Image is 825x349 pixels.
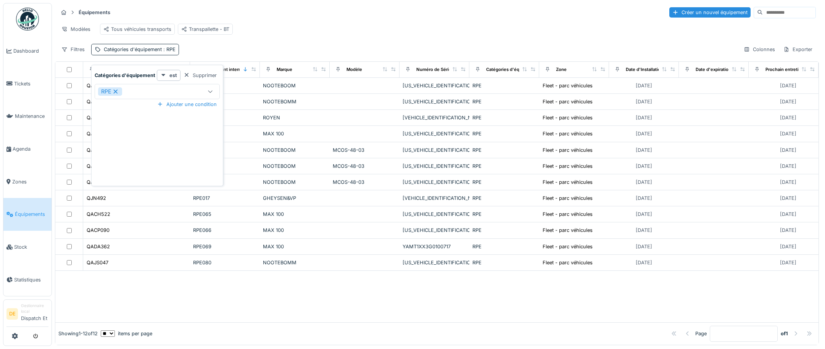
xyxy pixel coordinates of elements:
div: Filtres [58,44,88,55]
div: [DATE] [780,195,796,202]
div: [DATE] [636,162,652,170]
div: Catégories d'équipement [104,46,176,53]
div: Transpallette - BT [181,26,229,33]
div: NOOTEBOMM [263,98,327,105]
div: QARP986 [87,114,109,121]
div: RPE003 [193,114,257,121]
div: [DATE] [780,98,796,105]
div: QAYK895 [87,98,110,105]
div: [VEHICLE_IDENTIFICATION_NUMBER]- [403,114,466,121]
div: RPE [472,114,536,121]
div: [US_VEHICLE_IDENTIFICATION_NUMBER] [403,130,466,137]
div: RPE [472,259,536,266]
div: [DATE] [780,130,796,137]
div: [DATE] [780,211,796,218]
div: RPE [472,162,536,170]
div: Ajouter une condition [154,99,220,109]
div: QAYP500 [87,146,109,154]
div: Fleet - parc véhicules [543,227,593,234]
div: Gestionnaire local [21,303,48,315]
div: Modèle [346,66,362,73]
span: : RPE [162,47,176,52]
div: Zone [556,66,567,73]
li: Dispatch Et [21,303,48,325]
div: Identifiant interne [207,66,244,73]
div: Fleet - parc véhicules [543,82,593,89]
span: Agenda [13,145,48,153]
div: Fleet - parc véhicules [543,195,593,202]
span: Dashboard [13,47,48,55]
div: MCOS-48-03 [333,162,396,170]
div: QADA362 [87,243,110,250]
div: [DATE] [636,179,652,186]
div: NOOTEBOMM [263,259,327,266]
div: RPE002 [193,98,257,105]
div: [DATE] [636,98,652,105]
div: [US_VEHICLE_IDENTIFICATION_NUMBER] [403,82,466,89]
div: RPE004 [193,130,257,137]
div: QAYK894 [87,82,110,89]
div: NOOTEBOOM [263,82,327,89]
div: RPE006 [193,162,257,170]
div: Colonnes [740,44,778,55]
div: RPE066 [193,227,257,234]
div: [US_VEHICLE_IDENTIFICATION_NUMBER] [403,162,466,170]
div: Fleet - parc véhicules [543,179,593,186]
div: [DATE] [780,82,796,89]
div: NOOTEBOOM [263,162,327,170]
div: RPE005 [193,146,257,154]
div: [DATE] [636,227,652,234]
div: [US_VEHICLE_IDENTIFICATION_NUMBER] [403,98,466,105]
div: QAER440 [87,130,109,137]
div: Fleet - parc véhicules [543,146,593,154]
strong: Équipements [76,9,113,16]
div: Showing 1 - 12 of 12 [58,330,98,337]
div: RPE [472,146,536,154]
div: [US_VEHICLE_IDENTIFICATION_NUMBER] [403,227,466,234]
div: [DATE] [780,179,796,186]
div: Fleet - parc véhicules [543,114,593,121]
div: RPE [472,195,536,202]
div: [DATE] [780,243,796,250]
div: Fleet - parc véhicules [543,98,593,105]
div: QACH522 [87,211,110,218]
div: RPE080 [193,259,257,266]
div: QACP090 [87,227,110,234]
div: GHEYSEN&VP [263,195,327,202]
div: Supprimer [180,70,220,80]
div: [DATE] [636,130,652,137]
div: ROYEN [263,114,327,121]
div: QAYQ915 [87,179,109,186]
div: NOOTEBOOM [263,179,327,186]
div: MCOS-48-03 [333,179,396,186]
div: RPE [472,243,536,250]
div: QJN492 [87,195,106,202]
div: [DATE] [780,114,796,121]
div: QAYQ914 [87,162,109,170]
li: DE [6,308,18,320]
div: Fleet - parc véhicules [543,259,593,266]
div: [DATE] [636,259,652,266]
span: Équipements [15,211,48,218]
span: Maintenance [15,113,48,120]
div: Catégories d'équipement [486,66,539,73]
strong: est [169,72,177,79]
div: RPE069 [193,243,257,250]
div: RPE065 [193,211,257,218]
div: [DATE] [780,227,796,234]
div: [DATE] [636,146,652,154]
div: [US_VEHICLE_IDENTIFICATION_NUMBER] [403,211,466,218]
div: MAX 100 [263,130,327,137]
div: RPE [98,87,122,96]
span: Statistiques [14,276,48,283]
div: MAX 100 [263,227,327,234]
div: Fleet - parc véhicules [543,243,593,250]
div: RPE [472,179,536,186]
div: [US_VEHICLE_IDENTIFICATION_NUMBER] [403,179,466,186]
div: Marque [277,66,292,73]
div: MAX 100 [263,243,327,250]
div: MAX 100 [263,211,327,218]
strong: of 1 [781,330,788,337]
div: RPE001 [193,82,257,89]
div: RPE017 [193,195,257,202]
